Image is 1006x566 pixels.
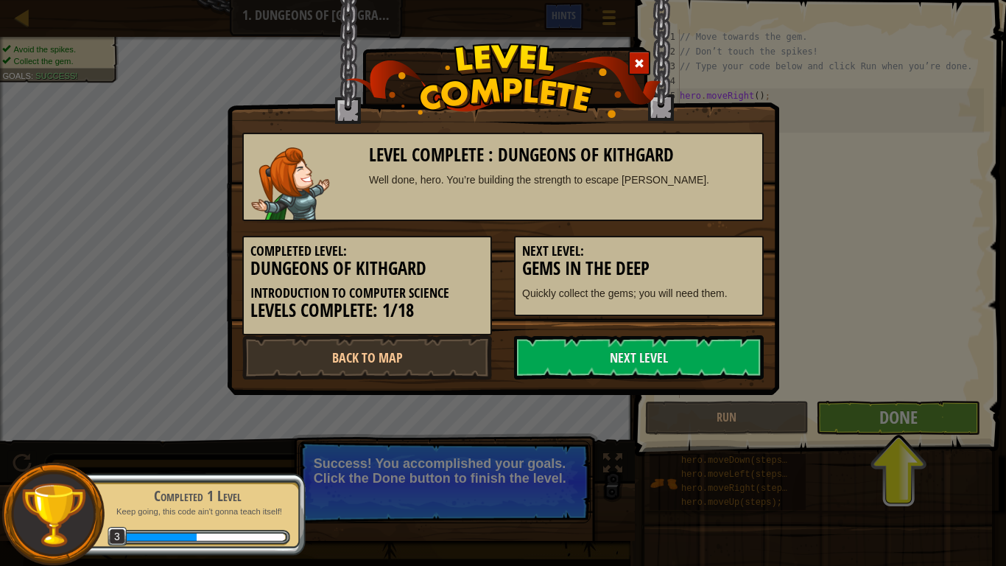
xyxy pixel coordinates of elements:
img: level_complete.png [345,43,661,118]
h3: Dungeons of Kithgard [250,259,484,279]
span: 3 [108,527,127,547]
h3: Levels Complete: 1/18 [250,301,484,321]
h5: Completed Level: [250,244,484,259]
h5: Next Level: [522,244,756,259]
div: Well done, hero. You’re building the strength to escape [PERSON_NAME]. [369,172,756,187]
a: Next Level [514,335,764,380]
img: captain.png [251,147,330,220]
p: Keep going, this code ain't gonna teach itself! [105,506,290,517]
h3: Level Complete : Dungeons of Kithgard [369,145,756,165]
h5: Introduction to Computer Science [250,286,484,301]
h3: Gems in the Deep [522,259,756,279]
p: Quickly collect the gems; you will need them. [522,286,756,301]
div: Completed 1 Level [105,486,290,506]
a: Back to Map [242,335,492,380]
img: trophy.png [20,481,87,548]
